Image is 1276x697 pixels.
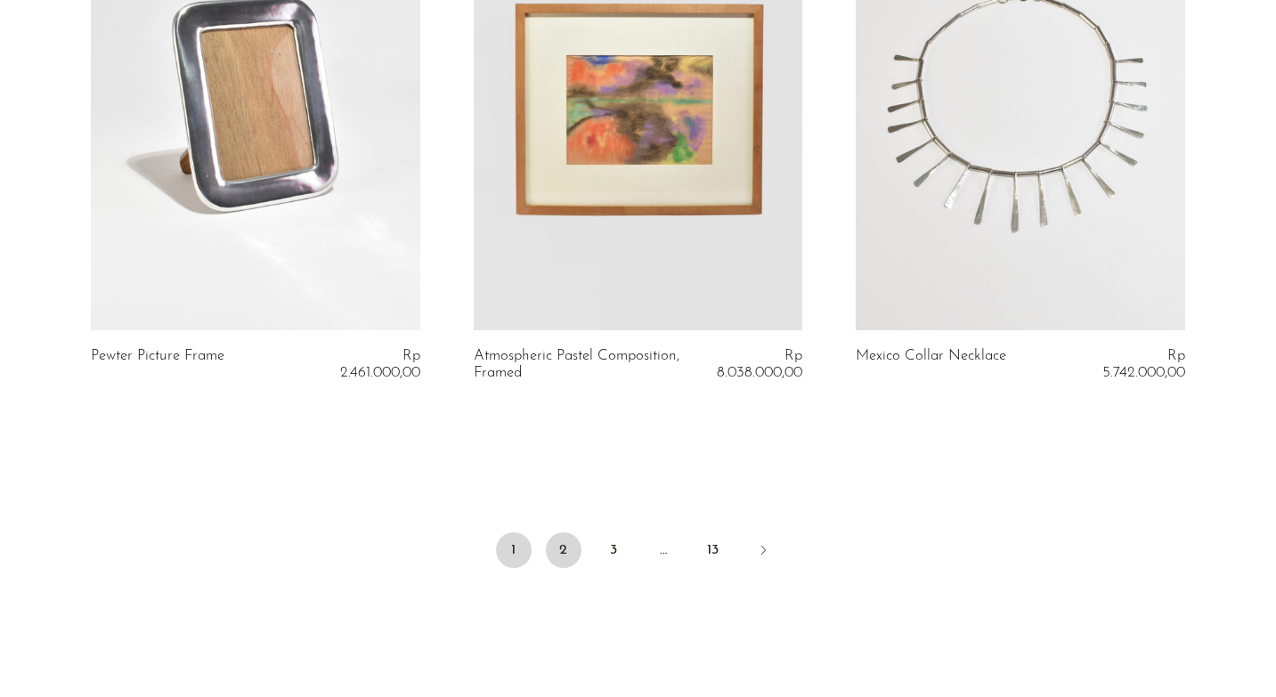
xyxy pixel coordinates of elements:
span: Rp 2.461.000,00 [340,348,420,379]
span: Rp 5.742.000,00 [1102,348,1185,379]
a: Atmospheric Pastel Composition, Framed [474,348,694,381]
span: … [646,532,681,568]
span: Rp 8.038.000,00 [717,348,802,379]
a: Mexico Collar Necklace [856,348,1006,381]
a: Pewter Picture Frame [91,348,224,381]
a: 2 [546,532,581,568]
a: 13 [695,532,731,568]
a: Next [745,532,781,571]
span: 1 [496,532,532,568]
a: 3 [596,532,631,568]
